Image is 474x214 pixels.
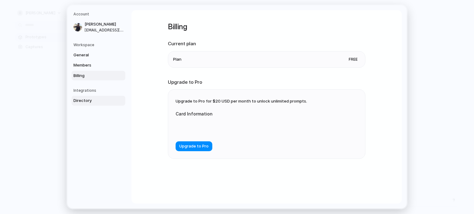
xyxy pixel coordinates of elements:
h1: Billing [168,21,365,32]
a: Members [72,60,125,70]
span: General [73,52,113,58]
iframe: Secure card payment input frame [181,124,294,130]
h2: Current plan [168,40,365,47]
span: Upgrade to Pro for $20 USD per month to unlock unlimited prompts. [176,99,307,103]
h2: Upgrade to Pro [168,79,365,86]
span: Members [73,62,113,68]
span: [EMAIL_ADDRESS][DOMAIN_NAME] [85,27,124,33]
h5: Workspace [73,42,125,48]
a: Billing [72,71,125,81]
span: [PERSON_NAME] [85,21,124,27]
a: Directory [72,96,125,106]
span: Directory [73,98,113,104]
span: Free [346,56,360,63]
a: [PERSON_NAME][EMAIL_ADDRESS][DOMAIN_NAME] [72,19,125,35]
button: Upgrade to Pro [176,142,212,151]
span: Upgrade to Pro [179,143,209,150]
label: Card Information [176,111,299,117]
h5: Account [73,11,125,17]
h5: Integrations [73,88,125,93]
span: Plan [173,56,181,63]
span: Billing [73,73,113,79]
a: General [72,50,125,60]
